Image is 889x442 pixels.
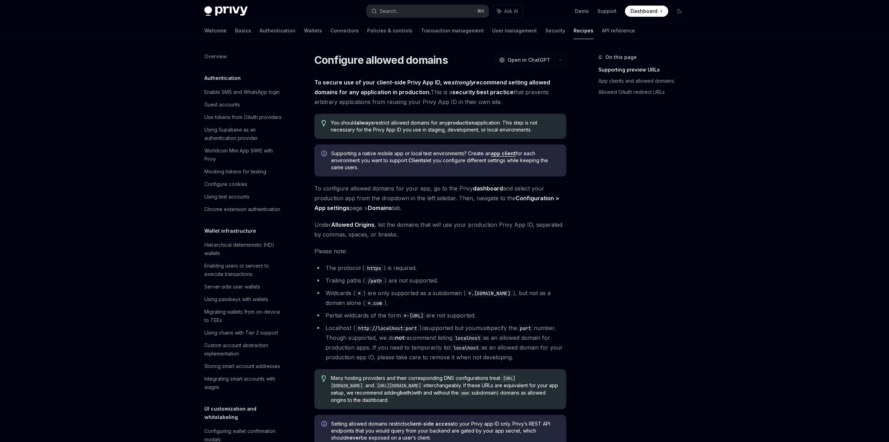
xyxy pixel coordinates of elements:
div: Storing smart account addresses [204,362,280,370]
span: Ask AI [504,8,518,15]
div: Use tokens from OAuth providers [204,113,282,121]
button: Search...⌘K [366,5,489,17]
div: Hierarchical deterministic (HD) wallets [204,241,284,257]
code: [URL][DOMAIN_NAME] [374,382,424,389]
a: Connectors [330,22,359,39]
a: Configure cookies [199,178,288,190]
code: *-[URL] [401,312,426,320]
strong: Domains [368,204,392,211]
span: Dashboard [631,8,657,15]
svg: Tip [321,120,326,126]
svg: Info [321,151,328,158]
code: [URL][DOMAIN_NAME] [331,375,515,389]
a: Allowed OAuth redirect URLs [598,87,691,98]
code: www [459,390,472,397]
a: Integrating smart accounts with wagmi [199,373,288,394]
div: Using passkeys with wallets [204,295,268,304]
h5: Wallet infrastructure [204,227,256,235]
strong: both [400,390,411,396]
span: Open in ChatGPT [508,57,550,63]
strong: production [447,120,475,126]
span: This is a that prevents arbitrary applications from reusing your Privy App ID in their own site. [314,77,566,107]
div: Mocking tokens for testing [204,167,266,176]
strong: dashboard [473,185,503,192]
strong: To secure use of your client-side Privy App ID, we recommend setting allowed domains for any appl... [314,79,550,96]
code: localhost [452,334,483,342]
em: is [422,324,426,331]
em: strongly [451,79,474,86]
code: /path [365,277,385,285]
div: Search... [380,7,399,15]
li: Trailing paths ( ) are not supported. [314,276,566,285]
span: You should restrict allowed domains for any application. This step is not necessary for the Privy... [331,119,559,133]
div: Using Supabase as an authentication provider [204,126,284,142]
strong: always [356,120,374,126]
a: Overview [199,50,288,63]
a: Chrome extension authentication [199,203,288,216]
div: Enabling users or servers to execute transactions [204,262,284,278]
code: http://localhost:port [355,324,420,332]
strong: Allowed Origins [331,221,374,228]
li: Localhost ( ) supported but you specify the number. Though supported, we do recommend listing as ... [314,323,566,362]
a: Using passkeys with wallets [199,293,288,306]
a: Enable SMS and WhatsApp login [199,86,288,98]
a: Migrating wallets from on-device to TEEs [199,306,288,327]
a: Wallets [304,22,322,39]
div: Migrating wallets from on-device to TEEs [204,308,284,324]
a: Policies & controls [367,22,413,39]
a: Enabling users or servers to execute transactions [199,260,288,280]
a: Hierarchical deterministic (HD) wallets [199,239,288,260]
button: Ask AI [492,5,523,17]
a: Security [545,22,565,39]
strong: never [347,435,361,441]
button: Toggle dark mode [674,6,685,17]
div: Custom account abstraction implementation [204,341,284,358]
div: Worldcoin Mini App SIWE with Privy [204,147,284,163]
strong: Clients [408,157,426,163]
a: Guest accounts [199,98,288,111]
li: Partial wildcards of the form are not supported. [314,310,566,320]
a: App clients and allowed domains [598,75,691,87]
a: User management [492,22,537,39]
span: Under , list the domains that will use your production Privy App ID, separated by commas, spaces,... [314,220,566,239]
div: Chrome extension authentication [204,205,280,213]
a: Using chains with Tier 2 support [199,327,288,339]
div: Integrating smart accounts with wagmi [204,375,284,391]
div: Overview [204,52,227,61]
li: The protocol ( ) is required. [314,263,566,273]
code: *.com [365,299,385,307]
span: Please note: [314,246,566,256]
a: Supporting preview URLs [598,64,691,75]
div: Guest accounts [204,100,240,109]
div: Using test accounts [204,193,249,201]
a: Transaction management [421,22,484,39]
span: Setting allowed domains restricts to your Privy app ID only. Privy’s REST API endpoints that you ... [331,420,559,441]
a: Basics [235,22,251,39]
h5: UI customization and whitelabeling [204,405,288,421]
span: Many hosting providers and their corresponding DNS configurations treat and interchangeably. If t... [331,375,559,404]
a: Welcome [204,22,227,39]
a: Worldcoin Mini App SIWE with Privy [199,144,288,165]
a: Server-side user wallets [199,280,288,293]
a: Dashboard [625,6,668,17]
h1: Configure allowed domains [314,54,448,66]
code: port [517,324,534,332]
a: Mocking tokens for testing [199,165,288,178]
a: API reference [602,22,635,39]
span: On this page [605,53,637,61]
span: Supporting a native mobile app or local test environments? Create an for each environment you wan... [331,150,559,171]
code: localhost [451,344,481,352]
strong: client-side access [407,421,453,427]
a: app client [491,150,516,157]
svg: Tip [321,375,326,382]
a: Using Supabase as an authentication provider [199,123,288,144]
a: Custom account abstraction implementation [199,339,288,360]
a: Support [597,8,617,15]
div: Using chains with Tier 2 support [204,329,278,337]
a: Using test accounts [199,190,288,203]
span: To configure allowed domains for your app, go to the Privy and select your production app from th... [314,183,566,213]
div: Enable SMS and WhatsApp login [204,88,280,96]
div: Configure cookies [204,180,247,188]
a: Authentication [260,22,296,39]
a: Demo [575,8,589,15]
